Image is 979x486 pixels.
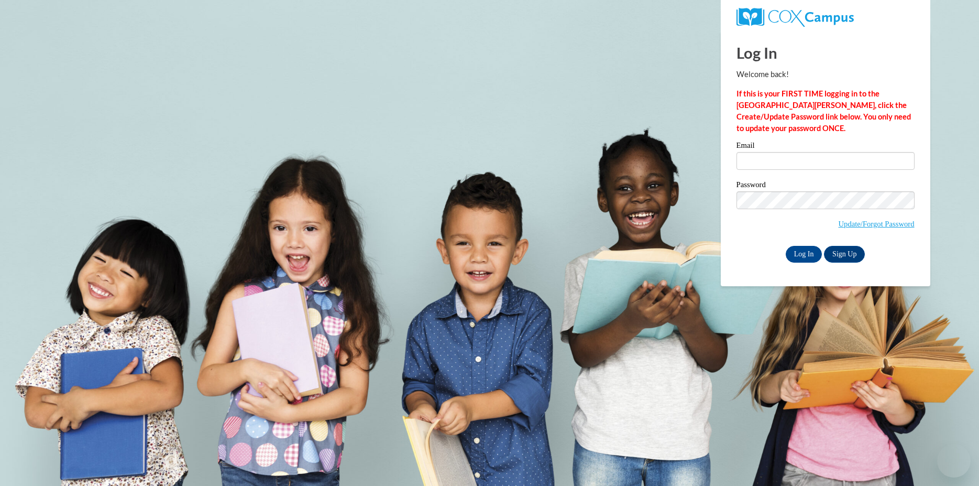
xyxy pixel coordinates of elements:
h1: Log In [736,42,915,63]
input: Log In [786,246,822,263]
label: Password [736,181,915,191]
a: Update/Forgot Password [838,220,914,228]
a: COX Campus [736,8,915,27]
p: Welcome back! [736,69,915,80]
strong: If this is your FIRST TIME logging in to the [GEOGRAPHIC_DATA][PERSON_NAME], click the Create/Upd... [736,89,911,133]
label: Email [736,142,915,152]
img: COX Campus [736,8,854,27]
iframe: Button to launch messaging window [937,444,971,478]
a: Sign Up [824,246,865,263]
